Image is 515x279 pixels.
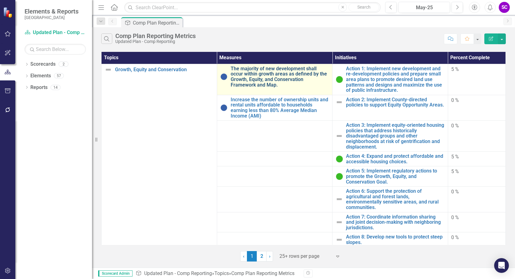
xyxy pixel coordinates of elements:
div: 0 % [451,122,502,130]
span: ‹ [243,253,244,259]
td: Double-Click to Edit Right Click for Context Menu [217,64,332,95]
div: 14 [51,85,60,90]
button: May-25 [398,2,450,13]
td: Double-Click to Edit Right Click for Context Menu [102,64,217,262]
a: Elements [30,72,51,79]
div: 57 [54,73,64,79]
a: Topics [214,270,229,276]
td: Double-Click to Edit [448,95,505,120]
a: Action 5: Implement regulatory actions to promote the Growth, Equity, and Conservation Goal. [346,168,445,184]
td: Double-Click to Edit Right Click for Context Menu [332,212,448,232]
img: No Information [220,104,228,111]
td: Double-Click to Edit [448,232,505,247]
a: Action 3: Implement equity-oriented housing policies that address historically disadvantaged grou... [346,122,445,149]
img: Not Defined [336,196,343,203]
a: The majority of new development shall occur within growth areas as defined by the Growth, Equity,... [231,66,329,87]
img: Not Defined [105,66,112,73]
td: Double-Click to Edit Right Click for Context Menu [332,152,448,166]
img: Not Defined [336,132,343,140]
td: Double-Click to Edit [448,64,505,95]
a: Updated Plan - Comp Reporting [25,29,86,36]
input: Search ClearPoint... [124,2,381,13]
td: Double-Click to Edit [448,152,505,166]
button: Search [348,3,379,12]
div: 0 % [451,234,502,241]
a: Action 2: Implement County-directed policies to support Equity Opportunity Areas. [346,97,445,108]
div: Comp Plan Reporting Metrics [133,19,181,27]
img: On Target [336,155,343,163]
a: Updated Plan - Comp Reporting [144,270,212,276]
div: 2 [59,62,68,67]
span: › [269,253,271,259]
div: 5 % [451,153,502,161]
div: Updated Plan - Comp Reporting [115,39,196,44]
td: Double-Click to Edit Right Click for Context Menu [332,232,448,247]
td: Double-Click to Edit Right Click for Context Menu [332,187,448,212]
img: Not Defined [336,99,343,106]
div: 0 % [451,188,502,196]
td: Double-Click to Edit [448,166,505,187]
a: 2 [257,251,267,262]
img: On Target [336,76,343,83]
div: Comp Plan Reporting Metrics [115,33,196,39]
td: Double-Click to Edit [448,121,505,152]
img: No Information [220,73,228,80]
td: Double-Click to Edit Right Click for Context Menu [332,95,448,120]
div: 5 % [451,66,502,73]
button: SC [499,2,510,13]
div: 0 % [451,214,502,221]
span: 1 [247,251,257,262]
td: Double-Click to Edit Right Click for Context Menu [332,64,448,95]
a: Scorecards [30,61,56,68]
a: Reports [30,84,48,91]
div: 0 % [451,97,502,104]
td: Double-Click to Edit Right Click for Context Menu [217,95,332,120]
input: Search Below... [25,44,86,55]
img: On Target [336,173,343,180]
img: Not Defined [336,236,343,243]
span: Scorecard Admin [98,270,133,277]
span: Search [357,5,371,10]
td: Double-Click to Edit [448,212,505,232]
span: Elements & Reports [25,8,79,15]
small: [GEOGRAPHIC_DATA] [25,15,79,20]
td: Double-Click to Edit Right Click for Context Menu [332,166,448,187]
a: Growth, Equity and Conservation [115,67,214,72]
div: Open Intercom Messenger [494,258,509,273]
img: Not Defined [336,219,343,226]
td: Double-Click to Edit Right Click for Context Menu [332,121,448,152]
div: May-25 [401,4,448,11]
div: » » [136,270,299,277]
div: Comp Plan Reporting Metrics [231,270,294,276]
div: 5 % [451,168,502,175]
a: Action 6: Support the protection of agricultural and forest lands, environmentally sensitive area... [346,188,445,210]
img: ClearPoint Strategy [3,7,14,18]
a: Action 4: Expand and protect affordable and accessible housing choices. [346,153,445,164]
a: Action 1: Implement new development and re-development policies and prepare small area plans to p... [346,66,445,93]
a: Increase the number of ownership units and rental units affordable to households earning less tha... [231,97,329,118]
td: Double-Click to Edit [448,187,505,212]
a: Action 7: Coordinate information sharing and joint decision-making with neighboring jurisdictions. [346,214,445,231]
a: Action 8: Develop new tools to protect steep slopes. [346,234,445,245]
